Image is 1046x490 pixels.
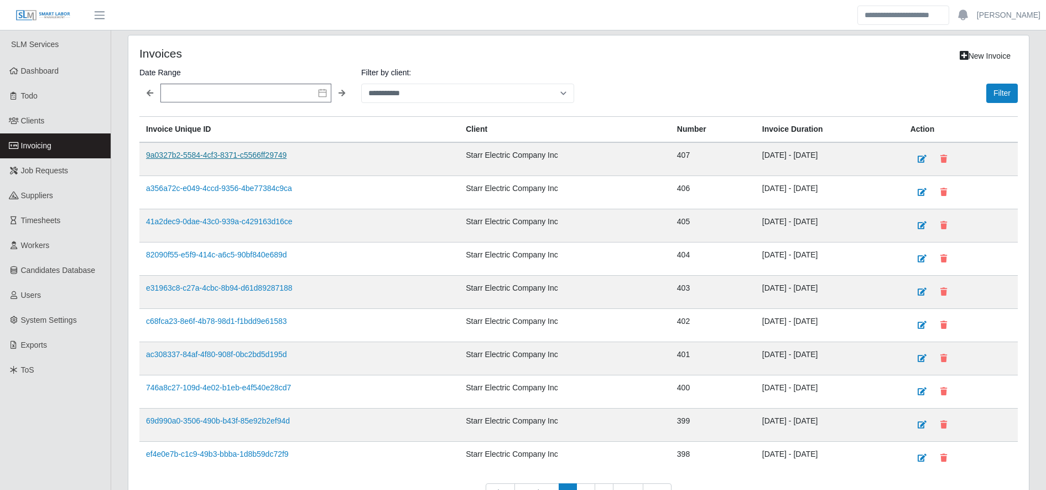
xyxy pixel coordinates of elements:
span: Dashboard [21,66,59,75]
td: [DATE] - [DATE] [756,276,904,309]
input: Search [857,6,949,25]
span: Clients [21,116,45,125]
th: Action [904,117,1018,143]
span: ToS [21,365,34,374]
td: Starr Electric Company Inc [459,375,670,409]
td: 401 [670,342,756,375]
td: 404 [670,243,756,276]
span: Timesheets [21,216,61,225]
a: 9a0327b2-5584-4cf3-8371-c5566ff29749 [146,151,287,159]
span: SLM Services [11,40,59,49]
td: Starr Electric Company Inc [459,243,670,276]
th: Invoice Duration [756,117,904,143]
a: New Invoice [953,47,1018,66]
label: Date Range [139,66,352,79]
label: Filter by client: [361,66,574,79]
a: [PERSON_NAME] [977,9,1040,21]
a: a356a72c-e049-4ccd-9356-4be77384c9ca [146,184,292,193]
td: 406 [670,176,756,209]
td: Starr Electric Company Inc [459,276,670,309]
a: ac308337-84af-4f80-908f-0bc2bd5d195d [146,350,287,359]
a: 82090f55-e5f9-414c-a6c5-90bf840e689d [146,250,287,259]
td: [DATE] - [DATE] [756,409,904,442]
a: c68fca23-8e6f-4b78-98d1-f1bdd9e61583 [146,317,287,326]
span: System Settings [21,316,77,324]
td: Starr Electric Company Inc [459,209,670,243]
td: Starr Electric Company Inc [459,342,670,375]
span: Suppliers [21,191,53,200]
span: Workers [21,241,50,250]
button: Filter [986,84,1018,103]
td: [DATE] - [DATE] [756,342,904,375]
a: 746a8c27-109d-4e02-b1eb-e4f540e28cd7 [146,383,291,392]
td: [DATE] - [DATE] [756,442,904,475]
td: 405 [670,209,756,243]
a: 69d990a0-3506-490b-b43f-85e92b2ef94d [146,416,290,425]
td: 403 [670,276,756,309]
a: e31963c8-c27a-4cbc-8b94-d61d89287188 [146,283,293,292]
td: 398 [670,442,756,475]
td: 400 [670,375,756,409]
td: 399 [670,409,756,442]
span: Exports [21,341,47,349]
td: [DATE] - [DATE] [756,209,904,243]
th: Number [670,117,756,143]
a: 41a2dec9-0dae-43c0-939a-c429163d16ce [146,217,293,226]
td: Starr Electric Company Inc [459,442,670,475]
td: [DATE] - [DATE] [756,375,904,409]
td: Starr Electric Company Inc [459,142,670,176]
td: [DATE] - [DATE] [756,176,904,209]
span: Todo [21,91,38,100]
a: ef4e0e7b-c1c9-49b3-bbba-1d8b59dc72f9 [146,450,289,458]
td: [DATE] - [DATE] [756,309,904,342]
th: Client [459,117,670,143]
td: 407 [670,142,756,176]
img: SLM Logo [15,9,71,22]
span: Job Requests [21,166,69,175]
td: [DATE] - [DATE] [756,243,904,276]
td: [DATE] - [DATE] [756,142,904,176]
h4: Invoices [139,47,496,60]
td: Starr Electric Company Inc [459,176,670,209]
td: Starr Electric Company Inc [459,309,670,342]
span: Users [21,291,41,300]
td: Starr Electric Company Inc [459,409,670,442]
span: Invoicing [21,141,51,150]
th: Invoice Unique ID [139,117,459,143]
td: 402 [670,309,756,342]
span: Candidates Database [21,266,96,275]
